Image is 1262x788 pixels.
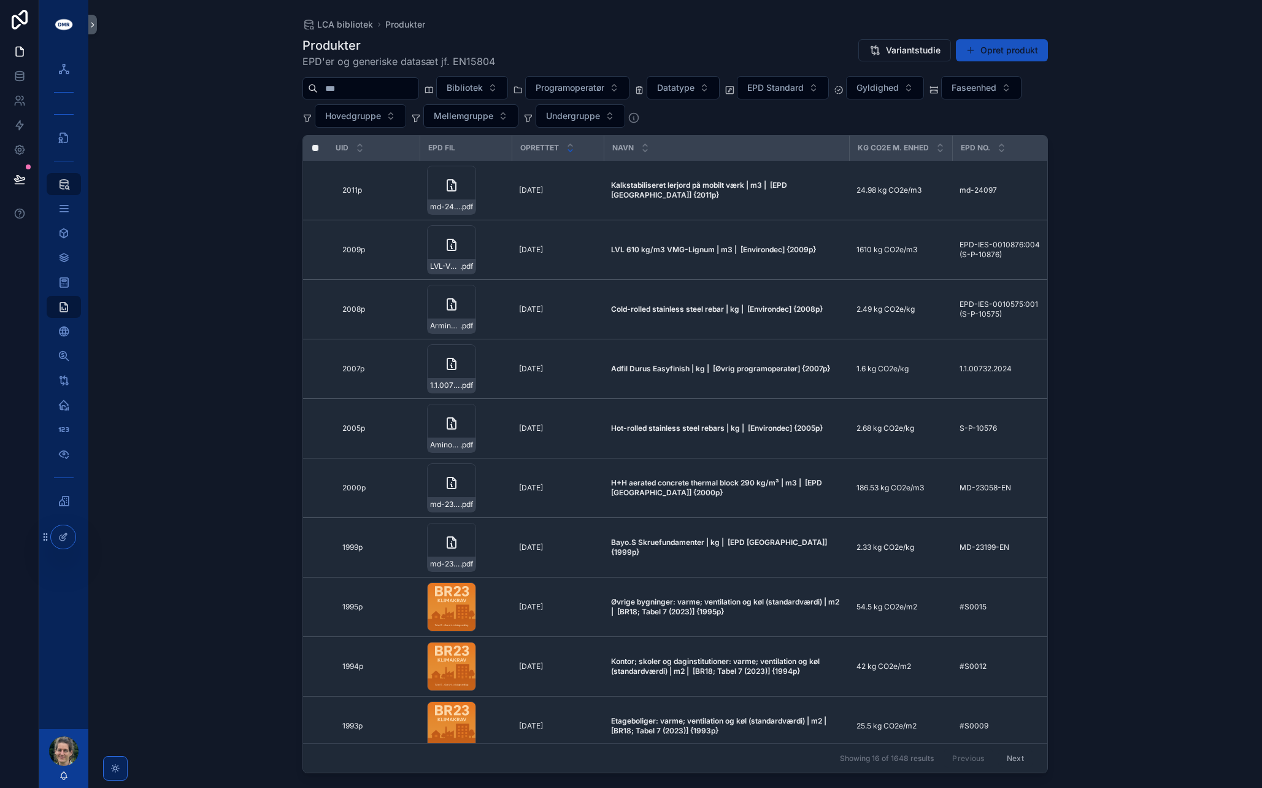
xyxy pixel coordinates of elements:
div: scrollable content [39,49,88,528]
span: 2009p [342,245,365,255]
a: [DATE] [519,602,596,612]
a: md-24097-en.pdf [427,166,504,215]
a: 1.1.00732.2024-MRPI-EPD-Adfil-Durus-Easyfinish-laatste-versie.pdf [427,344,504,393]
a: Hot-rolled stainless steel rebars | kg | [Environdec] {2005p} [611,423,842,433]
a: Produkter [385,18,425,31]
p: [DATE] [519,245,543,255]
span: 2.49 kg CO2e/kg [856,304,915,314]
a: Kontor; skoler og daginstitutioner: varme; ventilation og køl (standardværdi) | m2 | [BR18; Tabel... [611,657,842,676]
a: 2011p [342,185,412,195]
h1: Produkter [302,37,495,54]
button: Select Button [536,104,625,128]
p: [DATE] [519,185,543,195]
span: Undergruppe [546,110,600,122]
span: UID [336,143,348,153]
span: 2000p [342,483,366,493]
span: #S0012 [960,662,987,671]
p: [DATE] [519,602,543,612]
img: App logo [54,15,74,34]
button: Variantstudie [858,39,951,61]
p: [DATE] [519,423,543,433]
button: Next [998,749,1033,768]
span: EPD Standard [747,82,804,94]
a: [DATE] [519,662,596,671]
a: LVL 610 kg/m3 VMG-Lignum | m3 | [Environdec] {2009p} [611,245,842,255]
a: 2.33 kg CO2e/kg [856,543,945,552]
span: EPD'er og generiske datasæt jf. EN15804 [302,54,495,69]
span: S-P-10576 [960,423,997,433]
span: Hovedgruppe [325,110,381,122]
span: 1999p [342,543,363,552]
p: [DATE] [519,543,543,552]
p: [DATE] [519,364,543,374]
a: MD-23199-EN [960,543,1047,552]
a: #S0009 [960,721,1047,731]
span: .pdf [460,202,473,212]
button: Select Button [737,76,829,99]
span: Oprettet [520,143,559,153]
span: .pdf [460,440,473,450]
strong: Cold-rolled stainless steel rebar | kg | [Environdec] {2008p} [611,304,823,314]
span: 1.1.00732.2024-MRPI-EPD-Adfil-Durus-Easyfinish-laatste-versie [430,380,460,390]
span: 2.68 kg CO2e/kg [856,423,914,433]
a: [DATE] [519,185,596,195]
span: 2007p [342,364,364,374]
span: Gyldighed [856,82,899,94]
button: Select Button [436,76,508,99]
a: Bayo.S Skruefundamenter | kg | [EPD [GEOGRAPHIC_DATA]] {1999p} [611,538,842,557]
span: Bibliotek [447,82,483,94]
a: Cold-rolled stainless steel rebar | kg | [Environdec] {2008p} [611,304,842,314]
strong: Øvrige bygninger: varme; ventilation og køl (standardværdi) | m2 | [BR18; Tabel 7 (2023)] {1995p} [611,597,841,616]
p: [DATE] [519,662,543,671]
span: .pdf [460,500,473,509]
a: 54.5 kg CO2e/m2 [856,602,945,612]
a: 42 kg CO2e/m2 [856,662,945,671]
a: 186.53 kg CO2e/m3 [856,483,945,493]
span: Kg CO2e m. enhed [858,143,929,153]
strong: Bayo.S Skruefundamenter | kg | [EPD [GEOGRAPHIC_DATA]] {1999p} [611,538,829,557]
span: .pdf [460,261,473,271]
strong: Etageboliger: varme; ventilation og køl (standardværdi) | m2 | [BR18; Tabel 7 (2023)] {1993p} [611,716,830,735]
span: 1994p [342,662,363,671]
a: H+H aerated concrete thermal block 290 kg/m³ | m3 | [EPD [GEOGRAPHIC_DATA]] {2000p} [611,478,842,498]
a: 2009p [342,245,412,255]
a: Øvrige bygninger: varme; ventilation og køl (standardværdi) | m2 | [BR18; Tabel 7 (2023)] {1995p} [611,597,842,617]
a: [DATE] [519,483,596,493]
span: MD-23199-EN [960,543,1009,552]
a: Etageboliger: varme; ventilation og køl (standardværdi) | m2 | [BR18; Tabel 7 (2023)] {1993p} [611,716,842,736]
p: [DATE] [519,483,543,493]
a: 1.1.00732.2024 [960,364,1047,374]
span: 1.1.00732.2024 [960,364,1012,374]
a: md-24097 [960,185,1047,195]
a: [DATE] [519,721,596,731]
span: .pdf [460,380,473,390]
span: EPD fil [428,143,455,153]
a: [DATE] [519,423,596,433]
a: 2005p [342,423,412,433]
strong: Hot-rolled stainless steel rebars | kg | [Environdec] {2005p} [611,423,823,433]
span: md-23199-en_a2_2023-1 [430,559,460,569]
span: 24.98 kg CO2e/m3 [856,185,921,195]
p: [DATE] [519,304,543,314]
span: 1610 kg CO2e/m3 [856,245,917,255]
a: S-P-10576 [960,423,1047,433]
a: 1.6 kg CO2e/kg [856,364,945,374]
span: AminoxHotRolledRebar [430,440,460,450]
strong: Kalkstabiliseret lerjord på mobilt værk | m3 | [EPD [GEOGRAPHIC_DATA]] {2011p} [611,180,789,199]
strong: LVL 610 kg/m3 VMG-Lignum | m3 | [Environdec] {2009p} [611,245,816,254]
strong: Kontor; skoler og daginstitutioner: varme; ventilation og køl (standardværdi) | m2 | [BR18; Tabel... [611,657,821,676]
p: [DATE] [519,721,543,731]
span: 25.5 kg CO2e/m2 [856,721,917,731]
a: 24.98 kg CO2e/m3 [856,185,945,195]
a: 1610 kg CO2e/m3 [856,245,945,255]
a: [DATE] [519,543,596,552]
button: Select Button [525,76,629,99]
button: Select Button [315,104,406,128]
span: Variantstudie [886,44,941,56]
span: LVL-VMG-Lignum-EPD-EIS-0010876 [430,261,460,271]
span: .pdf [460,559,473,569]
span: 42 kg CO2e/m2 [856,662,911,671]
span: ArminoxColdRolledRebar [430,321,460,331]
span: #S0009 [960,721,988,731]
